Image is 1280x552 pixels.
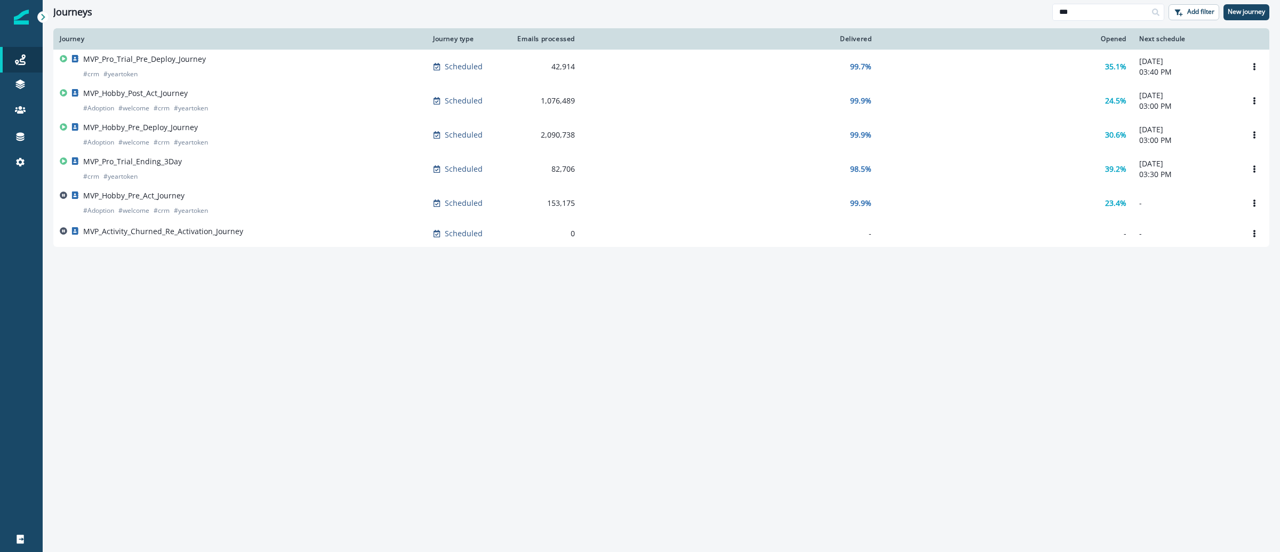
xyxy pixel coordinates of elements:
button: Options [1246,93,1263,109]
p: # Adoption [83,103,114,114]
p: [DATE] [1139,124,1233,135]
div: - [588,228,871,239]
p: 03:40 PM [1139,67,1233,77]
p: MVP_Hobby_Pre_Deploy_Journey [83,122,198,133]
div: Next schedule [1139,35,1233,43]
p: MVP_Activity_Churned_Re_Activation_Journey [83,226,243,237]
div: 82,706 [513,164,575,174]
button: Options [1246,127,1263,143]
div: Emails processed [513,35,575,43]
p: # yeartoken [103,69,138,79]
button: Options [1246,161,1263,177]
p: # crm [154,137,170,148]
p: - [1139,198,1233,209]
p: 24.5% [1105,95,1126,106]
p: New journey [1228,8,1265,15]
p: # welcome [118,205,149,216]
button: Options [1246,195,1263,211]
a: MVP_Pro_Trial_Pre_Deploy_Journey#crm#yeartokenScheduled42,91499.7%35.1%[DATE]03:40 PMOptions [53,50,1269,84]
p: [DATE] [1139,90,1233,101]
p: # crm [154,205,170,216]
h1: Journeys [53,6,92,18]
p: # crm [154,103,170,114]
p: MVP_Pro_Trial_Ending_3Day [83,156,182,167]
p: # Adoption [83,137,114,148]
div: - [884,228,1126,239]
div: Opened [884,35,1126,43]
p: 39.2% [1105,164,1126,174]
p: 35.1% [1105,61,1126,72]
button: Add filter [1169,4,1219,20]
a: MVP_Hobby_Pre_Deploy_Journey#Adoption#welcome#crm#yeartokenScheduled2,090,73899.9%30.6%[DATE]03:0... [53,118,1269,152]
p: Scheduled [445,130,483,140]
div: 42,914 [513,61,575,72]
a: MVP_Hobby_Pre_Act_Journey#Adoption#welcome#crm#yeartokenScheduled153,17599.9%23.4%-Options [53,186,1269,220]
img: Inflection [14,10,29,25]
p: Scheduled [445,228,483,239]
p: 30.6% [1105,130,1126,140]
div: 153,175 [513,198,575,209]
p: 03:00 PM [1139,101,1233,111]
p: 99.9% [850,198,871,209]
p: 99.9% [850,95,871,106]
p: Add filter [1187,8,1214,15]
p: 03:30 PM [1139,169,1233,180]
p: # yeartoken [174,205,208,216]
p: Scheduled [445,61,483,72]
div: 1,076,489 [513,95,575,106]
p: # crm [83,69,99,79]
a: MVP_Pro_Trial_Ending_3Day#crm#yeartokenScheduled82,70698.5%39.2%[DATE]03:30 PMOptions [53,152,1269,186]
button: New journey [1223,4,1269,20]
p: # welcome [118,103,149,114]
p: [DATE] [1139,158,1233,169]
p: 03:00 PM [1139,135,1233,146]
a: MVP_Activity_Churned_Re_Activation_JourneyScheduled0---Options [53,220,1269,247]
button: Options [1246,226,1263,242]
p: # welcome [118,137,149,148]
p: Scheduled [445,164,483,174]
p: # crm [83,171,99,182]
div: 0 [513,228,575,239]
p: # yeartoken [174,137,208,148]
p: 99.9% [850,130,871,140]
p: MVP_Pro_Trial_Pre_Deploy_Journey [83,54,206,65]
p: Scheduled [445,198,483,209]
p: # Adoption [83,205,114,216]
div: 2,090,738 [513,130,575,140]
button: Options [1246,59,1263,75]
p: 23.4% [1105,198,1126,209]
div: Journey type [433,35,500,43]
p: # yeartoken [174,103,208,114]
p: MVP_Hobby_Pre_Act_Journey [83,190,185,201]
p: 99.7% [850,61,871,72]
p: MVP_Hobby_Post_Act_Journey [83,88,188,99]
p: # yeartoken [103,171,138,182]
p: Scheduled [445,95,483,106]
div: Delivered [588,35,871,43]
div: Journey [60,35,420,43]
p: - [1139,228,1233,239]
a: MVP_Hobby_Post_Act_Journey#Adoption#welcome#crm#yeartokenScheduled1,076,48999.9%24.5%[DATE]03:00 ... [53,84,1269,118]
p: 98.5% [850,164,871,174]
p: [DATE] [1139,56,1233,67]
